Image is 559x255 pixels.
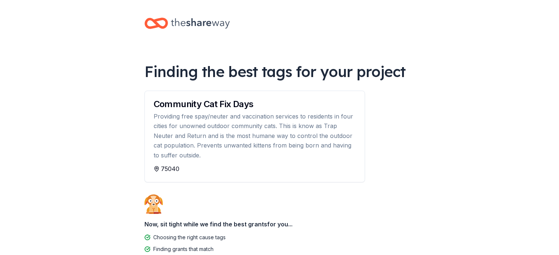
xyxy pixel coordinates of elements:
[144,217,415,232] div: Now, sit tight while we find the best grants for you...
[153,245,214,254] div: Finding grants that match
[154,164,356,173] div: 75040
[144,194,163,214] img: Dog waiting patiently
[144,61,415,82] div: Finding the best tags for your project
[154,100,356,109] div: Community Cat Fix Days
[154,112,356,160] div: Providing free spay/neuter and vaccination services to residents in four cities for unowned outdo...
[153,233,226,242] div: Choosing the right cause tags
